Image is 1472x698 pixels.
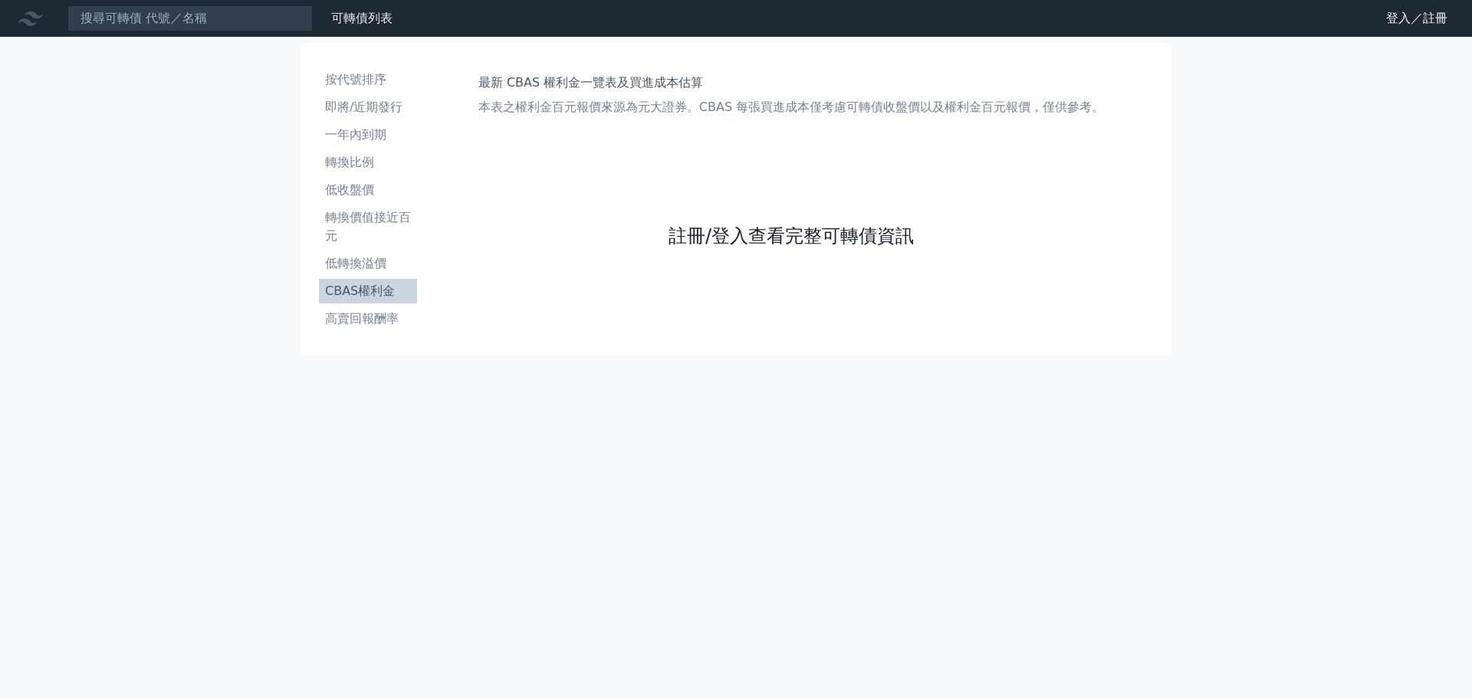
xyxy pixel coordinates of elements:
li: 高賣回報酬率 [319,310,417,328]
input: 搜尋可轉債 代號／名稱 [67,5,313,31]
a: CBAS權利金 [319,279,417,303]
li: 轉換價值接近百元 [319,208,417,245]
li: CBAS權利金 [319,282,417,300]
a: 按代號排序 [319,67,417,92]
li: 低轉換溢價 [319,254,417,273]
a: 低收盤價 [319,178,417,202]
a: 轉換比例 [319,150,417,175]
li: 一年內到期 [319,126,417,144]
a: 即將/近期發行 [319,95,417,120]
h1: 最新 CBAS 權利金一覽表及買進成本估算 [478,74,1104,92]
a: 低轉換溢價 [319,251,417,276]
a: 登入／註冊 [1374,6,1460,31]
li: 轉換比例 [319,153,417,172]
p: 本表之權利金百元報價來源為元大證券。CBAS 每張買進成本僅考慮可轉債收盤價以及權利金百元報價，僅供參考。 [478,98,1104,116]
a: 註冊/登入查看完整可轉債資訊 [669,224,914,248]
a: 可轉債列表 [331,11,393,25]
a: 一年內到期 [319,123,417,147]
a: 高賣回報酬率 [319,306,417,331]
a: 轉換價值接近百元 [319,205,417,248]
li: 低收盤價 [319,181,417,199]
li: 即將/近期發行 [319,98,417,116]
li: 按代號排序 [319,70,417,89]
